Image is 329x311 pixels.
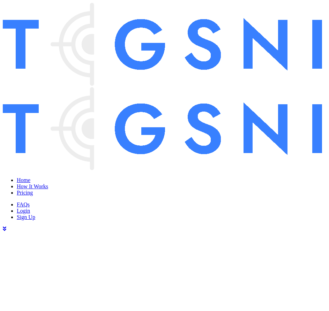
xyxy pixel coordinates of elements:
a: Sign Up [17,214,326,220]
a: FAQs [17,202,326,208]
a: Login [17,208,326,214]
a: Home [17,177,326,183]
a: Pricing [17,190,326,196]
a: How It Works [17,183,326,190]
